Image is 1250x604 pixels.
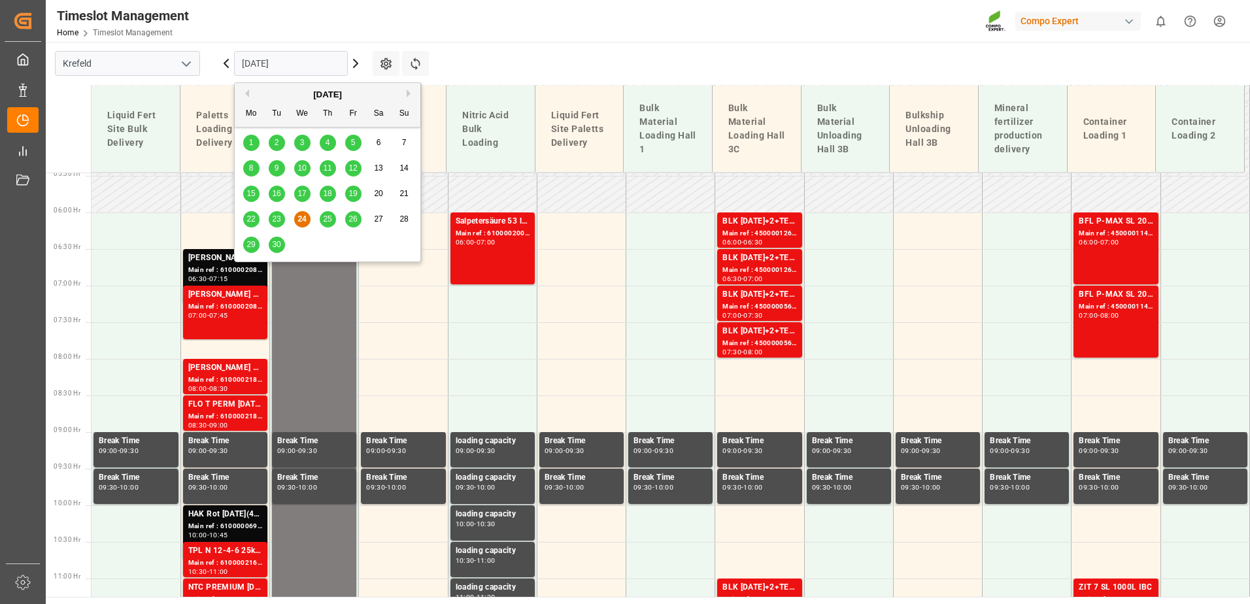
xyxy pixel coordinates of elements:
div: Break Time [990,435,1064,448]
div: 09:30 [298,448,317,454]
div: - [474,484,476,490]
div: 08:00 [1100,312,1119,318]
span: 26 [348,214,357,224]
div: Break Time [1079,435,1153,448]
div: Su [396,106,413,122]
div: 10:00 [1189,484,1208,490]
span: 7 [402,138,407,147]
div: [PERSON_NAME] 8-8-6 20L (x48) DE,ENKabri Grün 10-4-7 20 L (x48) DE,EN,FR,NLBFL P-MAX SL 20L (x48)... [188,361,262,375]
span: 17 [297,189,306,198]
div: - [296,448,298,454]
div: 07:30 [722,349,741,355]
div: 10:00 [1011,484,1030,490]
img: Screenshot%202023-09-29%20at%2010.02.21.png_1712312052.png [985,10,1006,33]
input: DD.MM.YYYY [234,51,348,76]
div: - [920,484,922,490]
div: Choose Sunday, September 14th, 2025 [396,160,413,176]
div: 06:30 [743,239,762,245]
div: - [741,276,743,282]
div: 09:00 [209,422,228,428]
div: 09:30 [477,448,496,454]
div: Main ref : 6100002084, 2000001578 [188,265,262,276]
div: Break Time [545,435,618,448]
div: Choose Thursday, September 11th, 2025 [320,160,336,176]
div: Choose Friday, September 19th, 2025 [345,186,362,202]
div: - [207,312,209,318]
span: 22 [246,214,255,224]
div: 09:30 [1011,448,1030,454]
div: Break Time [188,435,262,448]
div: - [207,422,209,428]
div: 10:00 [922,484,941,490]
div: 09:00 [277,448,296,454]
div: Mineral fertilizer production delivery [989,96,1056,161]
div: 09:30 [387,448,406,454]
div: 11:00 [477,558,496,563]
div: 09:30 [277,484,296,490]
span: 13 [374,163,382,173]
span: 4 [326,138,330,147]
div: Break Time [901,471,975,484]
span: 30 [272,240,280,249]
span: 06:30 Hr [54,243,80,250]
div: Main ref : 6100000694, 2000000233 2000000233; [188,521,262,532]
div: Break Time [633,471,707,484]
div: 07:00 [1079,312,1098,318]
div: Fr [345,106,362,122]
div: Container Loading 2 [1166,110,1234,148]
div: - [652,484,654,490]
div: 09:30 [209,448,228,454]
div: 09:30 [633,484,652,490]
div: Choose Monday, September 15th, 2025 [243,186,260,202]
div: 10:00 [477,484,496,490]
div: Th [320,106,336,122]
div: Break Time [99,471,173,484]
div: - [207,386,209,392]
div: 09:30 [120,448,139,454]
div: 10:00 [833,484,852,490]
button: Previous Month [241,90,249,97]
div: 09:30 [1079,484,1098,490]
div: Choose Friday, September 12th, 2025 [345,160,362,176]
div: 11:30 [477,594,496,600]
span: 09:00 Hr [54,426,80,433]
div: Timeslot Management [57,6,189,25]
div: 08:30 [188,422,207,428]
div: - [920,448,922,454]
div: 07:00 [477,239,496,245]
div: Main ref : 4500001143, 2000000350 [1079,228,1153,239]
div: 09:30 [722,484,741,490]
span: 10:30 Hr [54,536,80,543]
div: Choose Friday, September 5th, 2025 [345,135,362,151]
div: Choose Saturday, September 13th, 2025 [371,160,387,176]
div: 09:30 [654,448,673,454]
div: Main ref : 6100002161, 2000000696 [188,558,262,569]
div: 09:00 [633,448,652,454]
span: 12 [348,163,357,173]
div: Choose Sunday, September 28th, 2025 [396,211,413,227]
div: - [741,312,743,318]
span: 21 [399,189,408,198]
div: Choose Tuesday, September 9th, 2025 [269,160,285,176]
div: - [741,239,743,245]
div: Break Time [366,471,440,484]
div: - [207,484,209,490]
span: 11 [323,163,331,173]
div: Choose Tuesday, September 2nd, 2025 [269,135,285,151]
span: 9 [275,163,279,173]
div: Paletts Loading & Delivery 1 [191,103,258,155]
span: 15 [246,189,255,198]
div: 09:30 [1168,484,1187,490]
div: - [207,276,209,282]
div: loading capacity [456,471,530,484]
div: - [207,532,209,538]
div: 09:00 [99,448,118,454]
div: month 2025-09 [239,130,417,258]
span: 1 [249,138,254,147]
div: - [1009,448,1011,454]
div: Choose Monday, September 8th, 2025 [243,160,260,176]
div: Choose Monday, September 22nd, 2025 [243,211,260,227]
div: - [741,448,743,454]
div: - [474,558,476,563]
div: 10:00 [1100,484,1119,490]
